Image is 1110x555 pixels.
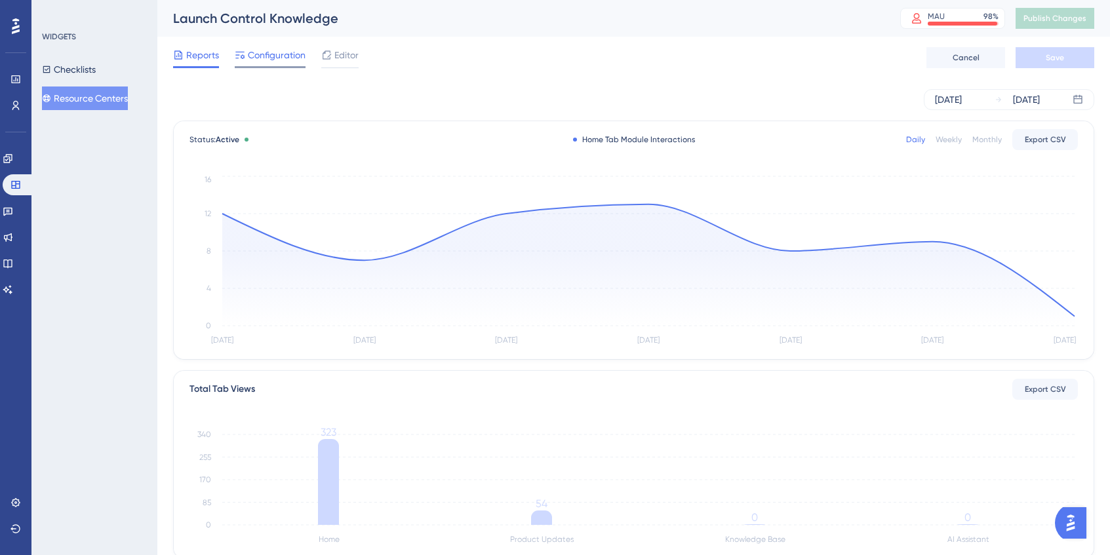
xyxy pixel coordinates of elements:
tspan: [DATE] [495,335,517,345]
iframe: UserGuiding AI Assistant Launcher [1055,503,1094,543]
span: Status: [189,134,239,145]
button: Cancel [926,47,1005,68]
span: Save [1046,52,1064,63]
span: Cancel [953,52,980,63]
div: Weekly [936,134,962,145]
tspan: 340 [197,430,211,439]
div: 98 % [983,11,999,22]
span: Active [216,135,239,144]
div: Monthly [972,134,1002,145]
span: Editor [334,47,359,63]
tspan: 0 [964,511,971,524]
tspan: 255 [199,453,211,462]
tspan: Home [319,535,340,544]
div: WIDGETS [42,31,76,42]
tspan: 170 [199,475,211,484]
tspan: 0 [206,520,211,529]
div: MAU [928,11,945,22]
button: Checklists [42,58,96,81]
span: Reports [186,47,219,63]
span: Export CSV [1025,134,1066,145]
span: Configuration [248,47,306,63]
tspan: 54 [536,497,547,510]
div: Daily [906,134,925,145]
button: Resource Centers [42,86,128,110]
tspan: 0 [751,511,758,524]
tspan: [DATE] [353,335,376,345]
button: Export CSV [1012,129,1078,150]
tspan: 0 [206,321,211,330]
tspan: Knowledge Base [725,535,785,544]
span: Export CSV [1025,384,1066,394]
tspan: 16 [205,175,211,184]
tspan: [DATE] [921,335,943,345]
tspan: 85 [203,498,211,507]
span: Publish Changes [1023,13,1086,24]
tspan: [DATE] [211,335,233,345]
tspan: 12 [205,209,211,218]
tspan: AI Assistant [947,535,989,544]
div: [DATE] [1013,92,1040,107]
tspan: [DATE] [1054,335,1076,345]
tspan: 8 [207,246,211,256]
div: Total Tab Views [189,381,255,397]
tspan: [DATE] [780,335,802,345]
tspan: [DATE] [637,335,660,345]
button: Export CSV [1012,379,1078,400]
tspan: 323 [321,426,336,438]
div: Launch Control Knowledge [173,9,867,28]
tspan: Product Updates [510,535,574,544]
div: [DATE] [935,92,962,107]
button: Save [1016,47,1094,68]
tspan: 4 [207,284,211,293]
div: Home Tab Module Interactions [573,134,695,145]
button: Publish Changes [1016,8,1094,29]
